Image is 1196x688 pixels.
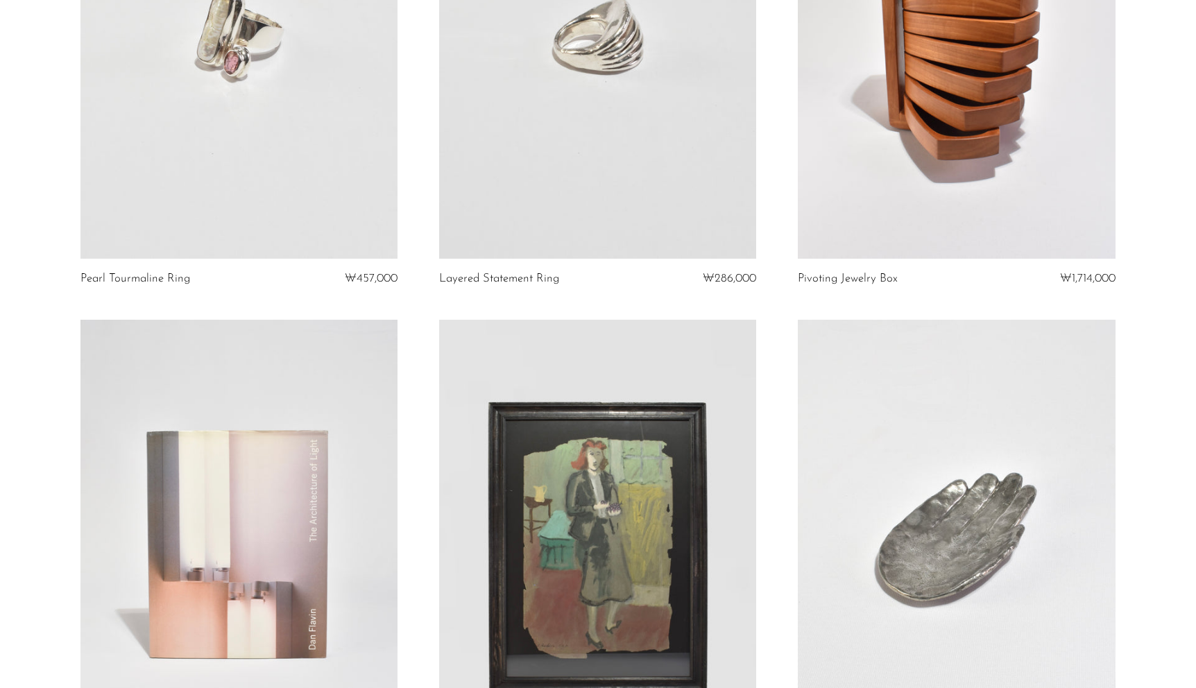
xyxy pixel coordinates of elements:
[439,273,559,285] a: Layered Statement Ring
[1060,273,1116,284] span: ₩1,714,000
[80,273,190,285] a: Pearl Tourmaline Ring
[345,273,398,284] span: ₩457,000
[703,273,756,284] span: ₩286,000
[798,273,898,285] a: Pivoting Jewelry Box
